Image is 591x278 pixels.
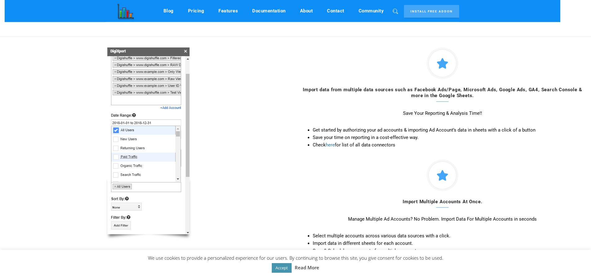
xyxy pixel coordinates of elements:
[107,47,190,234] img: DigiXport-MultipleAccounts
[300,87,585,102] h4: Import data from multiple data sources such as Facebook Ads/Page, Microsoft Ads, Google Ads, GA4,...
[327,5,344,17] a: Contact
[300,110,585,117] p: Save Your Reporting & Analysis Time!!
[404,5,459,18] a: Install Free Addon
[560,248,591,278] iframe: Chat Widget
[359,5,384,17] a: Community
[326,142,335,148] a: here
[295,264,319,271] a: Read More
[218,5,238,17] a: Features
[252,5,286,17] a: Documentation
[300,5,313,17] a: About
[272,263,292,273] a: Accept
[313,126,585,134] li: Get started by authorizing your ad accounts & importing Ad Account’s data in sheets with a click ...
[313,240,585,247] li: Import data in different sheets for each account.
[313,141,585,149] li: Check for list of all data connectors
[313,247,585,254] li: Save & Schedule your reports for multiple accounts.
[300,199,585,208] h4: Import Multiple Accounts At Once.
[188,5,204,17] a: Pricing
[300,215,585,223] p: Manage Multiple Ad Accounts? No Problem. Import Data For Multiple Accounts in seconds
[313,134,585,141] li: Save your time on reporting in a cost-effective way.
[148,255,443,271] span: We use cookies to provide a personalized experience for our users. By continuing to browse this s...
[313,232,585,240] li: Select multiple accounts across various data sources with a click.
[163,5,174,17] a: Blog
